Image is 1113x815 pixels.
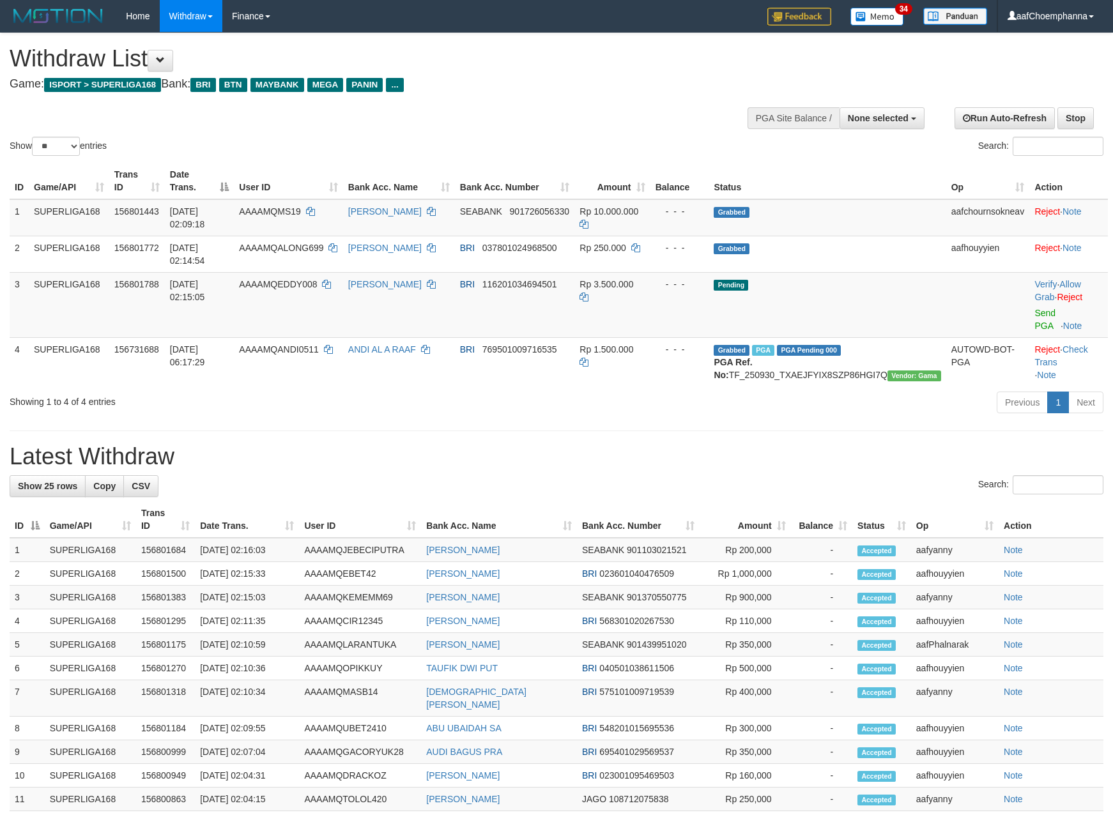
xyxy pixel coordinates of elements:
[752,345,774,356] span: Marked by aafromsomean
[656,205,704,218] div: - - -
[10,609,45,633] td: 4
[386,78,403,92] span: ...
[1004,616,1023,626] a: Note
[10,78,729,91] h4: Game: Bank:
[421,501,577,538] th: Bank Acc. Name: activate to sort column ascending
[857,771,896,782] span: Accepted
[460,279,475,289] span: BRI
[946,236,1030,272] td: aafhouyyien
[136,562,195,586] td: 156801500
[857,616,896,627] span: Accepted
[195,538,299,562] td: [DATE] 02:16:03
[1034,308,1055,331] a: Send PGA
[599,723,674,733] span: Copy 548201015695536 to clipboard
[239,279,317,289] span: AAAAMQEDDY008
[239,344,319,354] span: AAAAMQANDI0511
[10,444,1103,469] h1: Latest Withdraw
[650,163,709,199] th: Balance
[577,501,700,538] th: Bank Acc. Number: activate to sort column ascending
[978,137,1103,156] label: Search:
[911,538,999,562] td: aafyanny
[840,107,925,129] button: None selected
[1004,747,1023,757] a: Note
[219,78,247,92] span: BTN
[510,206,569,217] span: Copy 901726056330 to clipboard
[195,788,299,811] td: [DATE] 02:04:15
[426,568,500,579] a: [PERSON_NAME]
[791,538,852,562] td: -
[911,657,999,680] td: aafhouyyien
[656,343,704,356] div: - - -
[582,770,597,781] span: BRI
[791,586,852,609] td: -
[582,616,597,626] span: BRI
[195,586,299,609] td: [DATE] 02:15:03
[580,206,638,217] span: Rp 10.000.000
[195,633,299,657] td: [DATE] 02:10:59
[857,545,896,556] span: Accepted
[887,370,941,381] span: Vendor URL: https://trx31.1velocity.biz
[136,538,195,562] td: 156801684
[10,788,45,811] td: 11
[700,586,791,609] td: Rp 900,000
[114,206,159,217] span: 156801443
[45,788,136,811] td: SUPERLIGA168
[748,107,840,129] div: PGA Site Balance /
[580,344,633,354] span: Rp 1.500.000
[299,633,421,657] td: AAAAMQLARANTUKA
[999,501,1103,538] th: Action
[45,538,136,562] td: SUPERLIGA168
[714,280,748,291] span: Pending
[1029,163,1108,199] th: Action
[627,592,686,602] span: Copy 901370550775 to clipboard
[714,357,752,380] b: PGA Ref. No:
[426,794,500,804] a: [PERSON_NAME]
[132,481,150,491] span: CSV
[10,46,729,72] h1: Withdraw List
[791,717,852,740] td: -
[582,545,624,555] span: SEABANK
[348,243,422,253] a: [PERSON_NAME]
[45,501,136,538] th: Game/API: activate to sort column ascending
[574,163,650,199] th: Amount: activate to sort column ascending
[343,163,455,199] th: Bank Acc. Name: activate to sort column ascending
[791,633,852,657] td: -
[45,657,136,680] td: SUPERLIGA168
[599,747,674,757] span: Copy 695401029569537 to clipboard
[426,747,502,757] a: AUDI BAGUS PRA
[857,795,896,805] span: Accepted
[195,740,299,764] td: [DATE] 02:07:04
[239,243,323,253] span: AAAAMQALONG699
[1004,794,1023,804] a: Note
[32,137,80,156] select: Showentries
[10,272,29,337] td: 3
[114,279,159,289] span: 156801788
[123,475,158,497] a: CSV
[136,633,195,657] td: 156801175
[700,501,791,538] th: Amount: activate to sort column ascending
[911,609,999,633] td: aafhouyyien
[170,243,205,266] span: [DATE] 02:14:54
[1004,687,1023,697] a: Note
[599,663,674,673] span: Copy 040501038611506 to clipboard
[348,344,416,354] a: ANDI AL A RAAF
[791,740,852,764] td: -
[239,206,300,217] span: AAAAMQMS19
[582,687,597,697] span: BRI
[848,113,909,123] span: None selected
[911,680,999,717] td: aafyanny
[1034,279,1080,302] span: ·
[190,78,215,92] span: BRI
[234,163,343,199] th: User ID: activate to sort column ascending
[307,78,344,92] span: MEGA
[195,657,299,680] td: [DATE] 02:10:36
[1034,279,1080,302] a: Allow Grab
[10,740,45,764] td: 9
[136,657,195,680] td: 156801270
[791,501,852,538] th: Balance: activate to sort column ascending
[10,680,45,717] td: 7
[599,568,674,579] span: Copy 023601040476509 to clipboard
[114,243,159,253] span: 156801772
[791,562,852,586] td: -
[45,586,136,609] td: SUPERLIGA168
